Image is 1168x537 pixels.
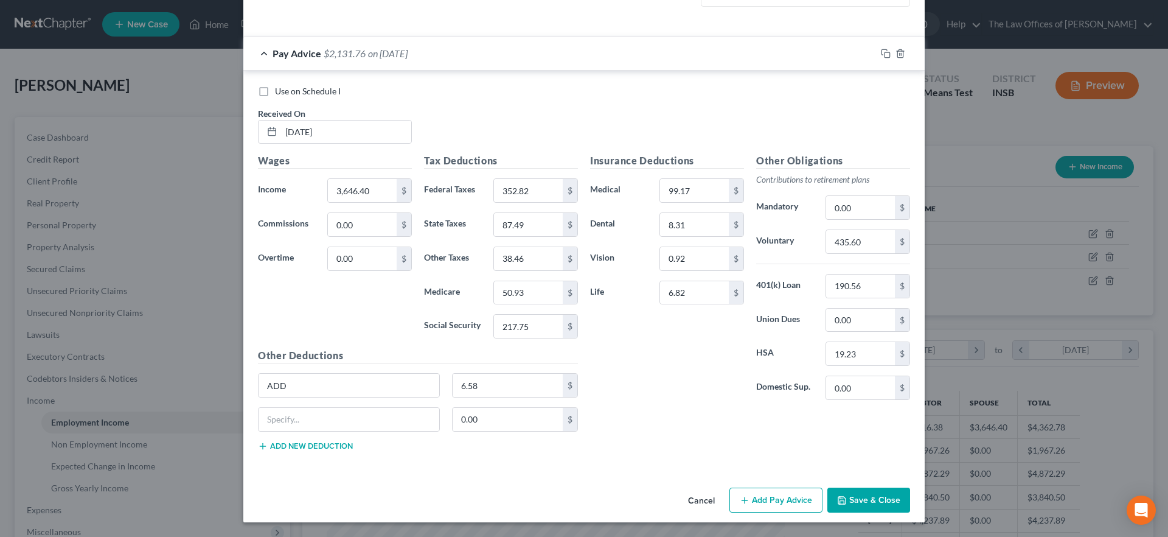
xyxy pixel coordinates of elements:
div: $ [729,281,743,304]
div: $ [563,179,577,202]
div: $ [563,374,577,397]
input: 0.00 [826,342,895,365]
span: Received On [258,108,305,119]
input: 0.00 [660,281,729,304]
label: Other Taxes [418,247,487,271]
label: Social Security [418,314,487,339]
div: $ [895,230,909,253]
div: Open Intercom Messenger [1127,496,1156,525]
div: $ [563,408,577,431]
input: 0.00 [494,213,563,236]
input: 0.00 [660,247,729,270]
div: $ [563,247,577,270]
button: Save & Close [827,488,910,513]
input: 0.00 [494,315,563,338]
label: Domestic Sup. [750,376,819,400]
input: 0.00 [826,230,895,253]
input: Specify... [259,408,439,431]
button: Cancel [678,489,725,513]
label: Vision [584,247,653,271]
input: 0.00 [826,309,895,332]
span: $2,131.76 [324,47,366,59]
label: Voluntary [750,230,819,254]
label: Federal Taxes [418,178,487,203]
div: $ [895,196,909,219]
input: 0.00 [826,275,895,298]
label: Medicare [418,281,487,305]
label: Medical [584,178,653,203]
div: $ [729,179,743,202]
div: $ [729,213,743,236]
label: Commissions [252,212,321,237]
div: $ [895,376,909,399]
input: 0.00 [328,213,397,236]
input: 0.00 [328,179,397,202]
div: $ [397,179,411,202]
label: Union Dues [750,308,819,332]
div: $ [895,342,909,365]
input: 0.00 [453,408,563,431]
div: $ [563,281,577,304]
input: 0.00 [826,196,895,219]
label: State Taxes [418,212,487,237]
input: Specify... [259,374,439,397]
label: Life [584,281,653,305]
h5: Other Deductions [258,348,578,363]
label: Overtime [252,247,321,271]
p: Contributions to retirement plans [756,174,910,186]
h5: Insurance Deductions [590,153,744,169]
h5: Wages [258,153,412,169]
div: $ [563,315,577,338]
input: 0.00 [494,281,563,304]
div: $ [895,309,909,332]
div: $ [729,247,743,270]
span: Use on Schedule I [275,86,341,96]
input: 0.00 [328,247,397,270]
input: 0.00 [660,179,729,202]
input: 0.00 [660,213,729,236]
span: Income [258,184,286,194]
input: 0.00 [826,376,895,399]
div: $ [895,275,909,298]
button: Add Pay Advice [729,488,822,513]
span: on [DATE] [368,47,408,59]
input: 0.00 [453,374,563,397]
button: Add new deduction [258,441,353,451]
h5: Tax Deductions [424,153,578,169]
input: 0.00 [494,179,563,202]
label: HSA [750,342,819,366]
div: $ [563,213,577,236]
h5: Other Obligations [756,153,910,169]
label: Mandatory [750,195,819,220]
label: 401(k) Loan [750,274,819,298]
input: MM/DD/YYYY [281,121,411,144]
span: Pay Advice [273,47,321,59]
input: 0.00 [494,247,563,270]
div: $ [397,247,411,270]
div: $ [397,213,411,236]
label: Dental [584,212,653,237]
